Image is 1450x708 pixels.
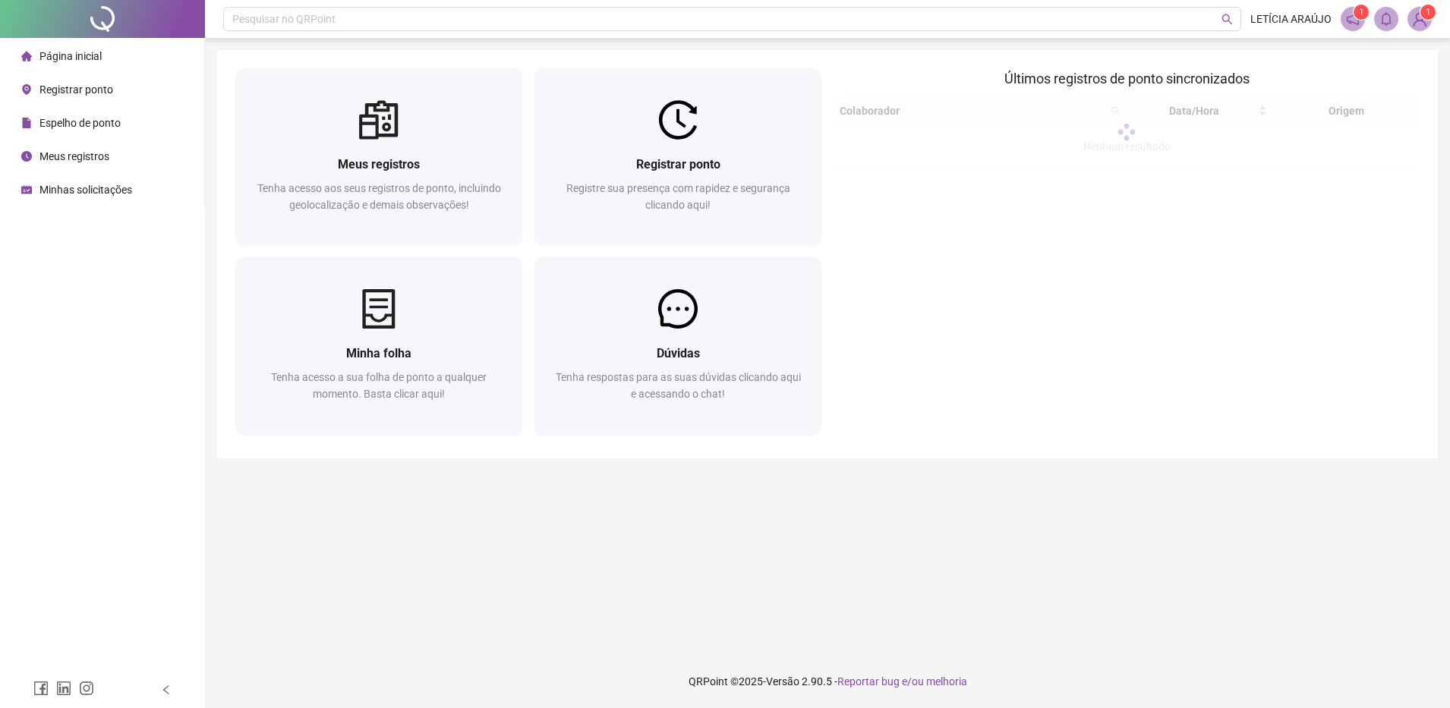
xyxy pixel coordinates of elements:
span: linkedin [56,681,71,696]
span: Tenha acesso aos seus registros de ponto, incluindo geolocalização e demais observações! [257,182,501,211]
span: Tenha acesso a sua folha de ponto a qualquer momento. Basta clicar aqui! [271,371,487,400]
span: file [21,118,32,128]
a: Meus registrosTenha acesso aos seus registros de ponto, incluindo geolocalização e demais observa... [235,68,522,245]
span: search [1221,14,1233,25]
span: Reportar bug e/ou melhoria [837,675,967,688]
span: bell [1379,12,1393,26]
span: Meus registros [338,157,420,171]
span: instagram [79,681,94,696]
img: 83917 [1408,8,1431,30]
span: Página inicial [39,50,102,62]
span: Últimos registros de ponto sincronizados [1004,71,1250,87]
span: schedule [21,184,32,195]
a: DúvidasTenha respostas para as suas dúvidas clicando aqui e acessando o chat! [534,257,821,434]
span: 1 [1426,7,1431,17]
span: Registrar ponto [39,83,113,96]
a: Registrar pontoRegistre sua presença com rapidez e segurança clicando aqui! [534,68,821,245]
span: Espelho de ponto [39,117,121,129]
span: home [21,51,32,61]
span: Minha folha [346,346,411,360]
span: Versão [766,675,799,688]
span: environment [21,84,32,95]
span: Dúvidas [657,346,700,360]
a: Minha folhaTenha acesso a sua folha de ponto a qualquer momento. Basta clicar aqui! [235,257,522,434]
span: Minhas solicitações [39,184,132,196]
sup: 1 [1354,5,1369,20]
sup: Atualize o seu contato no menu Meus Dados [1420,5,1436,20]
span: clock-circle [21,151,32,162]
span: facebook [33,681,49,696]
footer: QRPoint © 2025 - 2.90.5 - [205,655,1450,708]
span: 1 [1359,7,1364,17]
span: notification [1346,12,1360,26]
span: LETÍCIA ARAÚJO [1250,11,1332,27]
span: Registrar ponto [636,157,720,171]
span: Meus registros [39,150,109,162]
span: Tenha respostas para as suas dúvidas clicando aqui e acessando o chat! [556,371,801,400]
span: left [161,684,172,695]
span: Registre sua presença com rapidez e segurança clicando aqui! [566,182,790,211]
